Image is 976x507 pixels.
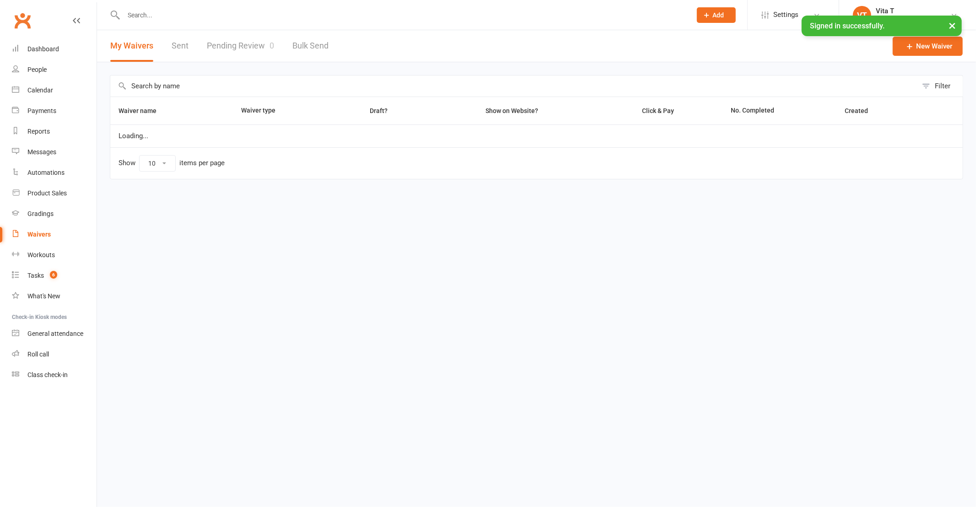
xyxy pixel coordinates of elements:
[634,105,685,116] button: Click & Pay
[361,105,398,116] button: Draft?
[12,162,97,183] a: Automations
[27,189,67,197] div: Product Sales
[12,59,97,80] a: People
[12,183,97,204] a: Product Sales
[845,107,878,114] span: Created
[27,66,47,73] div: People
[893,37,963,56] a: New Waiver
[810,22,884,30] span: Signed in successfully.
[12,39,97,59] a: Dashboard
[179,159,225,167] div: items per page
[27,272,44,279] div: Tasks
[935,81,950,92] div: Filter
[697,7,736,23] button: Add
[723,97,836,124] th: No. Completed
[876,15,929,23] div: Southpac Strength
[713,11,724,19] span: Add
[642,107,674,114] span: Click & Pay
[12,224,97,245] a: Waivers
[27,210,54,217] div: Gradings
[370,107,388,114] span: Draft?
[27,128,50,135] div: Reports
[119,107,167,114] span: Waiver name
[12,121,97,142] a: Reports
[12,101,97,121] a: Payments
[121,9,685,22] input: Search...
[845,105,878,116] button: Created
[27,169,65,176] div: Automations
[27,351,49,358] div: Roll call
[27,251,55,259] div: Workouts
[12,365,97,385] a: Class kiosk mode
[270,41,274,50] span: 0
[119,155,225,172] div: Show
[917,76,963,97] button: Filter
[477,105,548,116] button: Show on Website?
[27,231,51,238] div: Waivers
[110,124,963,147] td: Loading...
[119,105,167,116] button: Waiver name
[11,9,34,32] a: Clubworx
[12,204,97,224] a: Gradings
[12,344,97,365] a: Roll call
[27,86,53,94] div: Calendar
[12,286,97,307] a: What's New
[876,7,929,15] div: Vita T
[853,6,871,24] div: VT
[485,107,538,114] span: Show on Website?
[27,371,68,378] div: Class check-in
[12,265,97,286] a: Tasks 6
[27,148,56,156] div: Messages
[50,271,57,279] span: 6
[233,97,329,124] th: Waiver type
[12,80,97,101] a: Calendar
[27,107,56,114] div: Payments
[172,30,189,62] a: Sent
[773,5,798,25] span: Settings
[12,142,97,162] a: Messages
[27,45,59,53] div: Dashboard
[12,245,97,265] a: Workouts
[944,16,960,35] button: ×
[27,330,83,337] div: General attendance
[110,76,917,97] input: Search by name
[27,292,60,300] div: What's New
[110,30,153,62] button: My Waivers
[292,30,329,62] a: Bulk Send
[12,324,97,344] a: General attendance kiosk mode
[207,30,274,62] a: Pending Review0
